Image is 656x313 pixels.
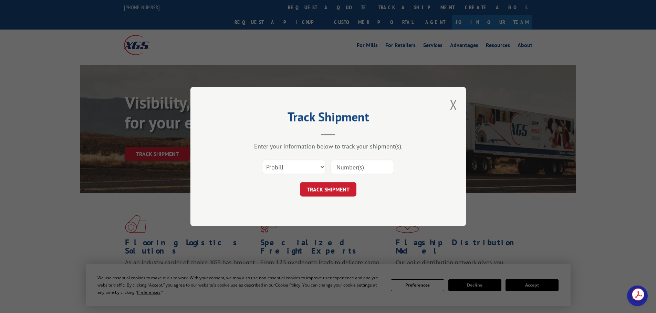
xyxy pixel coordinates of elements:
div: Enter your information below to track your shipment(s). [225,142,431,150]
button: Close modal [450,96,457,114]
h2: Track Shipment [225,112,431,125]
a: Open chat [627,286,648,306]
input: Number(s) [331,160,394,174]
button: TRACK SHIPMENT [300,182,356,197]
